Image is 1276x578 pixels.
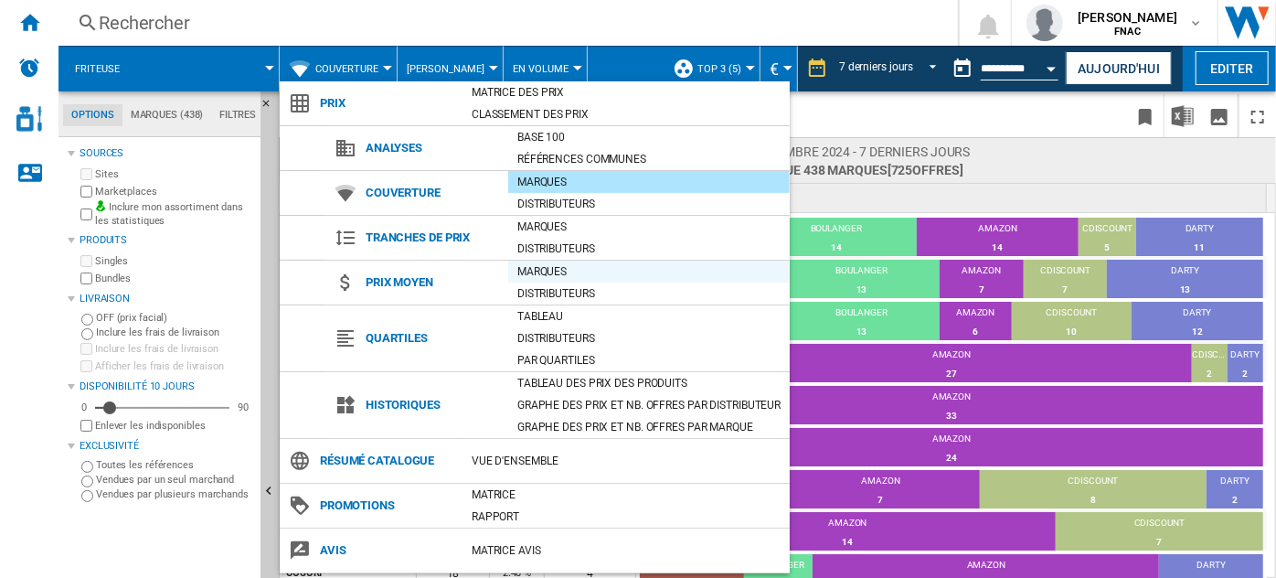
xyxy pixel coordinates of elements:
span: Quartiles [356,326,508,351]
span: Promotions [311,493,463,519]
span: Historiques [356,392,508,418]
div: Distributeurs [508,195,790,213]
span: Prix [311,91,463,116]
span: Tranches de prix [356,225,508,251]
div: Rapport [463,508,790,526]
div: Distributeurs [508,284,790,303]
div: Classement des prix [463,105,790,123]
div: Graphe des prix et nb. offres par distributeur [508,396,790,414]
div: Marques [508,262,790,281]
div: Matrice des prix [463,83,790,102]
span: Couverture [356,180,508,206]
div: Vue d'ensemble [463,452,790,470]
div: Base 100 [508,128,790,146]
span: Avis [311,538,463,563]
span: Analyses [356,135,508,161]
div: Tableau [508,307,790,326]
div: Graphe des prix et nb. offres par marque [508,418,790,436]
div: Distributeurs [508,240,790,258]
div: Matrice [463,486,790,504]
div: Distributeurs [508,329,790,348]
div: Tableau des prix des produits [508,374,790,392]
div: Matrice AVIS [463,541,790,560]
span: Prix moyen [356,270,508,295]
div: Références communes [508,150,790,168]
div: Marques [508,173,790,191]
span: Résumé catalogue [311,448,463,474]
div: Marques [508,218,790,236]
div: Par quartiles [508,351,790,369]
